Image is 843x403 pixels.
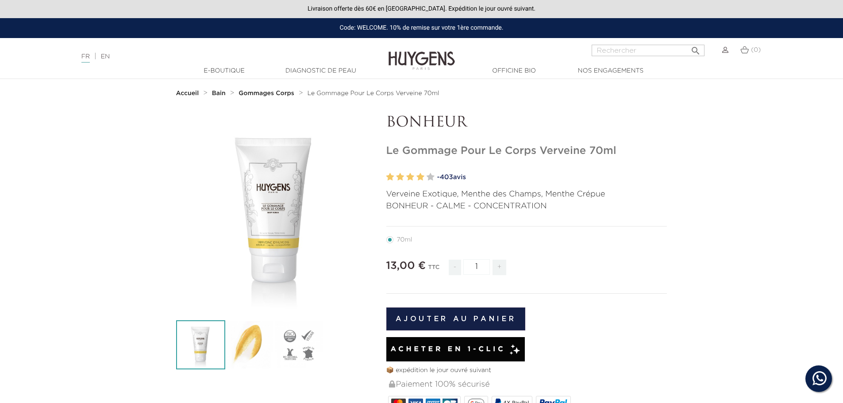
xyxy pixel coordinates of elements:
[386,188,667,200] p: Verveine Exotique, Menthe des Champs, Menthe Crépue
[449,260,461,275] span: -
[470,66,558,76] a: Officine Bio
[566,66,655,76] a: Nos engagements
[493,260,507,275] span: +
[396,171,404,184] label: 2
[307,90,439,96] span: Le Gommage Pour Le Corps Verveine 70ml
[388,375,667,394] div: Paiement 100% sécurisé
[81,54,90,63] a: FR
[77,51,345,62] div: |
[437,171,667,184] a: -403avis
[751,47,761,53] span: (0)
[406,171,414,184] label: 3
[176,320,225,369] img: Le Gommage Pour Le Corps Verveine 70ml
[440,174,453,180] span: 403
[277,66,365,76] a: Diagnostic de peau
[180,66,269,76] a: E-Boutique
[427,171,435,184] label: 5
[212,90,228,97] a: Bain
[307,90,439,97] a: Le Gommage Pour Le Corps Verveine 70ml
[688,42,704,54] button: 
[389,37,455,71] img: Huygens
[592,45,704,56] input: Rechercher
[386,366,667,375] p: 📦 expédition le jour ouvré suivant
[239,90,294,96] strong: Gommages Corps
[690,43,701,54] i: 
[386,261,426,271] span: 13,00 €
[386,115,667,131] p: BONHEUR
[386,171,394,184] label: 1
[416,171,424,184] label: 4
[386,236,423,243] label: 70ml
[386,200,667,212] p: BONHEUR - CALME - CONCENTRATION
[386,145,667,157] h1: Le Gommage Pour Le Corps Verveine 70ml
[463,259,490,275] input: Quantité
[239,90,296,97] a: Gommages Corps
[101,54,110,60] a: EN
[389,380,395,388] img: Paiement 100% sécurisé
[428,258,439,282] div: TTC
[176,90,201,97] a: Accueil
[212,90,226,96] strong: Bain
[386,307,526,330] button: Ajouter au panier
[176,90,199,96] strong: Accueil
